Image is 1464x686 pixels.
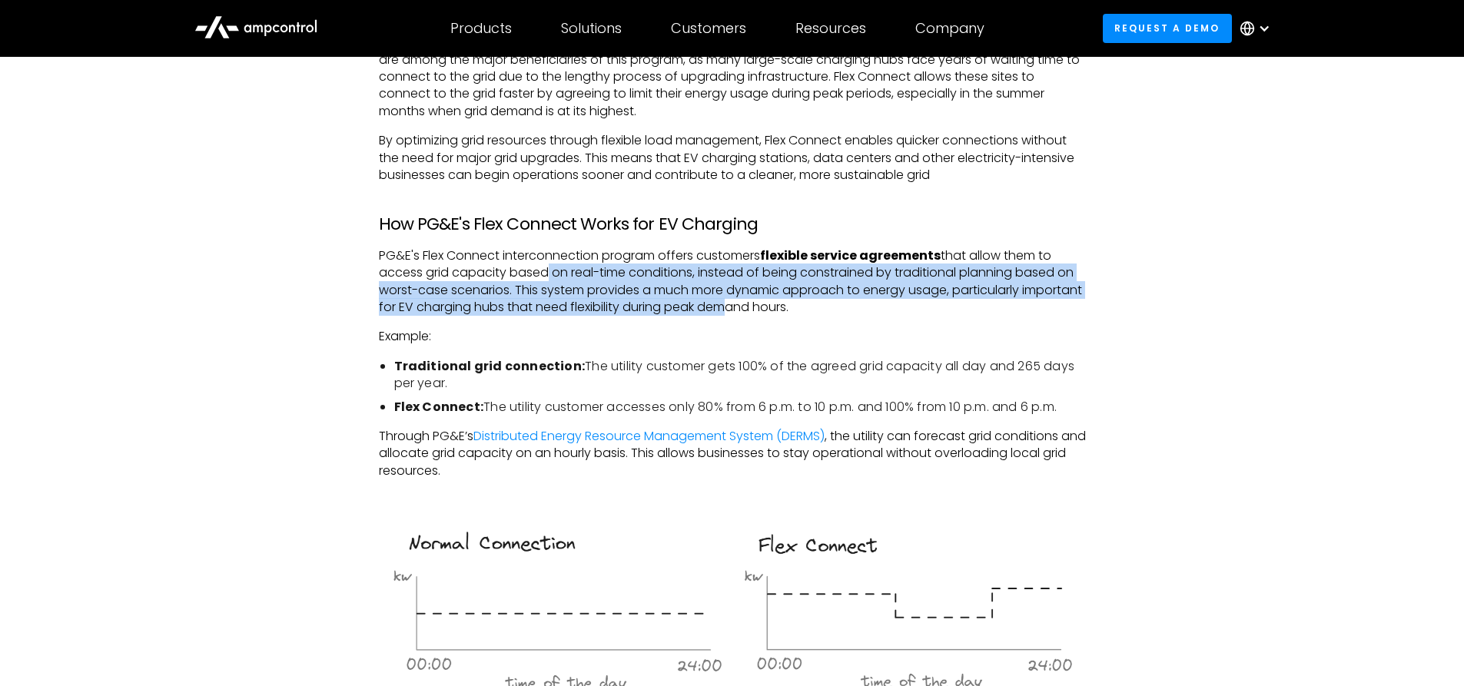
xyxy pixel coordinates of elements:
[450,20,512,37] div: Products
[561,20,622,37] div: Solutions
[671,20,746,37] div: Customers
[379,214,1086,234] h3: How PG&E's Flex Connect Works for EV Charging
[795,20,866,37] div: Resources
[379,328,1086,345] p: Example:
[1103,14,1232,42] a: Request a demo
[379,132,1086,184] p: By optimizing grid resources through flexible load management, Flex Connect enables quicker conne...
[379,428,1086,479] p: Through PG&E’s , the utility can forecast grid conditions and allocate grid capacity on an hourly...
[473,427,825,445] a: Distributed Energy Resource Management System (DERMS)
[915,20,984,37] div: Company
[394,357,586,375] strong: Traditional grid connection:
[394,399,1086,416] li: The utility customer accesses only 80% from 6 p.m. to 10 p.m. and 100% from 10 p.m. and 6 p.m.
[394,398,484,416] strong: Flex Connect:
[394,358,1086,393] li: The utility customer gets 100% of the agreed grid capacity all day and 265 days per year.
[379,247,1086,316] p: PG&E's Flex Connect interconnection program offers customers that allow them to access grid capac...
[379,17,1086,120] p: The from PG&E addresses a growing issue in [US_STATE]—how to get new electrical loads connected t...
[760,247,941,264] strong: flexible service agreements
